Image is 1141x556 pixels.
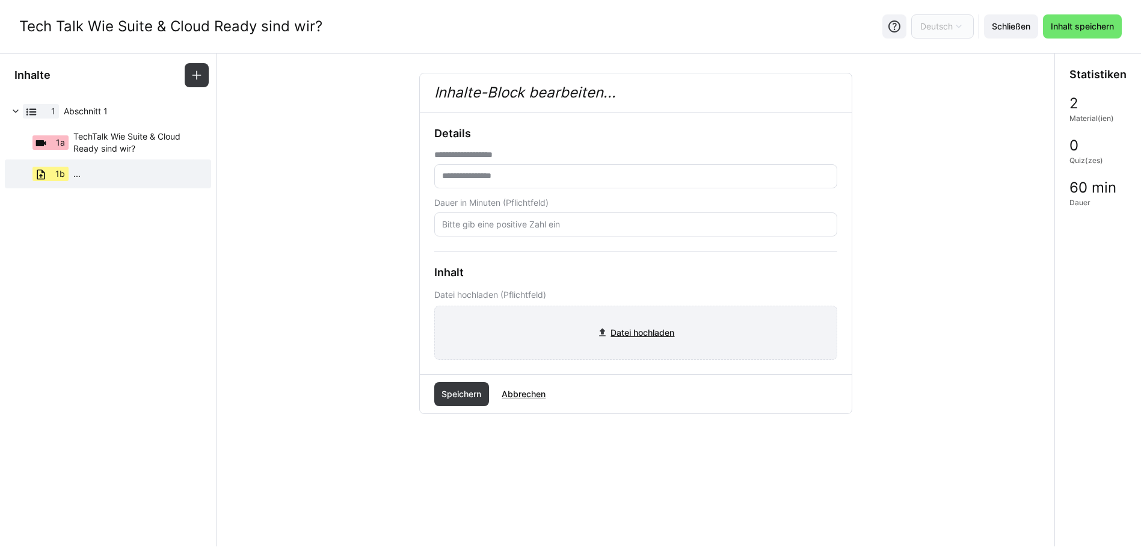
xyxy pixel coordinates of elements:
[73,168,81,180] span: ...
[1069,156,1103,165] span: Quiz(zes)
[56,137,65,149] span: 1a
[64,105,195,117] span: Abschnitt 1
[434,382,490,406] button: Speichern
[434,198,549,208] span: Dauer in Minuten (Pflichtfeld)
[440,388,483,400] span: Speichern
[500,388,547,400] span: Abbrechen
[434,127,837,140] h3: Details
[1069,138,1078,153] span: 0
[984,14,1038,39] button: Schließen
[1069,198,1090,208] span: Dauer
[19,17,322,36] div: Tech Talk Wie Suite & Cloud Ready sind wir?
[1043,14,1122,39] button: Inhalt speichern
[14,69,51,82] h3: Inhalte
[1069,68,1127,81] h3: Statistiken
[434,289,837,301] p: Datei hochladen (Pflichtfeld)
[494,382,553,406] button: Abbrechen
[73,131,195,155] span: TechTalk Wie Suite & Cloud Ready sind wir?
[990,20,1032,32] span: Schließen
[1049,20,1116,32] span: Inhalt speichern
[1069,96,1078,111] span: 2
[434,266,837,279] h3: Inhalt
[920,20,953,32] span: Deutsch
[1069,114,1114,123] span: Material(ien)
[441,219,831,230] input: Bitte gib eine positive Zahl ein
[420,73,852,112] h2: Inhalte-Block bearbeiten...
[1069,180,1116,196] span: 60 min
[55,168,65,180] span: 1b
[51,105,55,117] span: 1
